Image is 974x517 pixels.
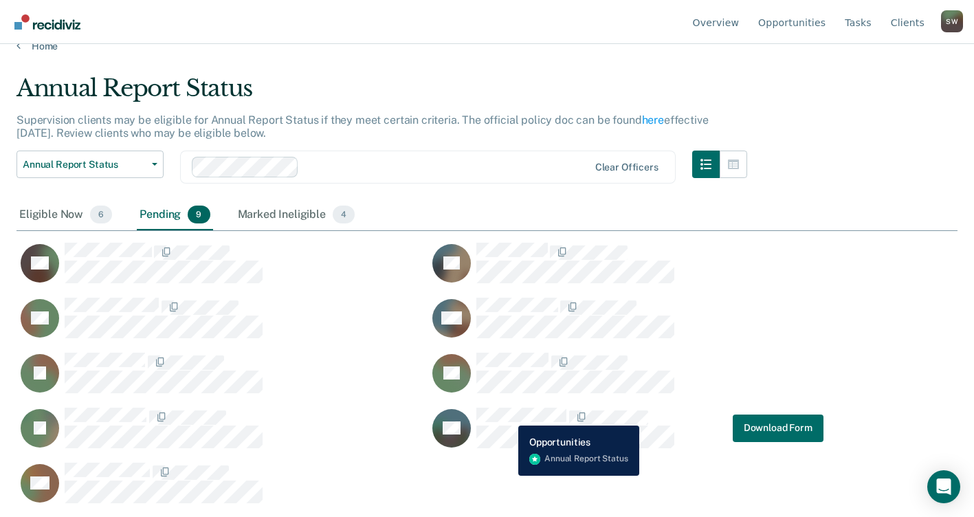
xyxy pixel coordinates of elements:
div: Eligible Now6 [16,200,115,230]
div: S W [941,10,963,32]
div: CaseloadOpportunityCell-01032609 [428,297,840,352]
span: 4 [333,206,355,223]
button: Annual Report Status [16,151,164,178]
div: CaseloadOpportunityCell-01753920 [16,462,428,517]
button: Download Form [733,414,823,441]
span: 6 [90,206,112,223]
div: CaseloadOpportunityCell-01943898 [428,242,840,297]
button: Profile dropdown button [941,10,963,32]
div: CaseloadOpportunityCell-08244134 [16,407,428,462]
a: here [642,113,664,126]
div: CaseloadOpportunityCell-04576392 [428,407,840,462]
div: CaseloadOpportunityCell-04265817 [428,352,840,407]
div: Open Intercom Messenger [927,470,960,503]
span: Annual Report Status [23,159,146,170]
div: Marked Ineligible4 [235,200,358,230]
a: Navigate to form link [733,414,823,441]
span: 9 [188,206,210,223]
div: Pending9 [137,200,212,230]
a: Home [16,40,958,52]
div: CaseloadOpportunityCell-01962088 [16,297,428,352]
div: Clear officers [595,162,658,173]
div: CaseloadOpportunityCell-02197620 [16,242,428,297]
img: Recidiviz [14,14,80,30]
div: CaseloadOpportunityCell-06295012 [16,352,428,407]
div: Annual Report Status [16,74,747,113]
p: Supervision clients may be eligible for Annual Report Status if they meet certain criteria. The o... [16,113,708,140]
